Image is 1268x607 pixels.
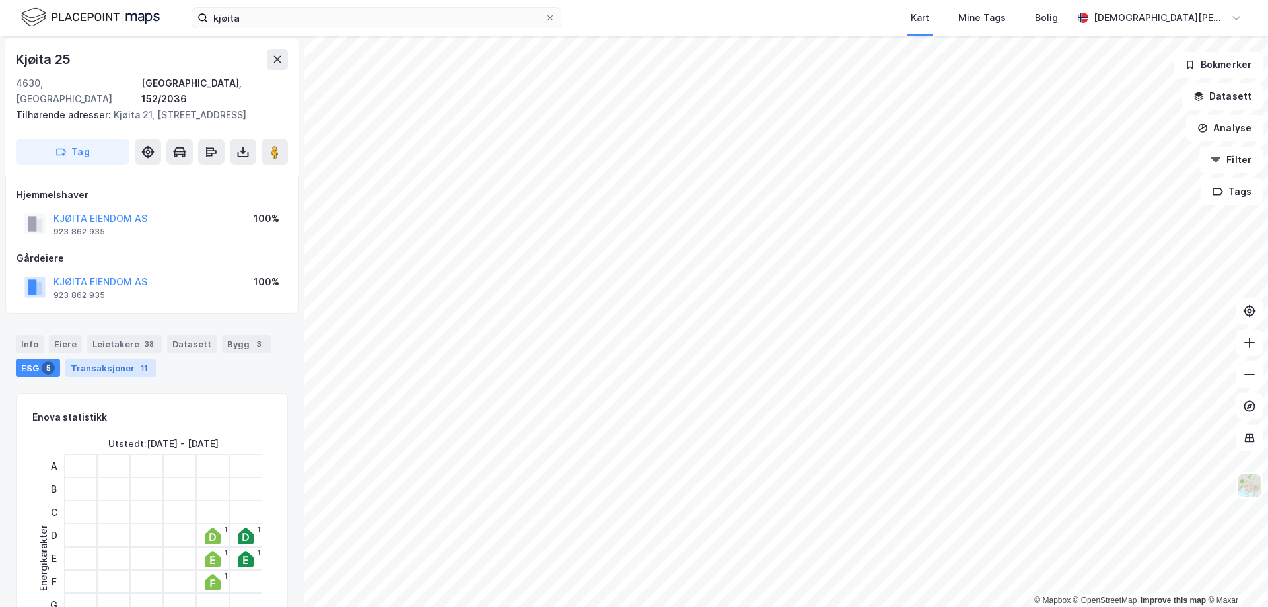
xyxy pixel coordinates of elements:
div: 4630, [GEOGRAPHIC_DATA] [16,75,141,107]
div: Bolig [1035,10,1058,26]
div: F [46,570,62,593]
img: logo.f888ab2527a4732fd821a326f86c7f29.svg [21,6,160,29]
a: Improve this map [1141,596,1206,605]
button: Analyse [1186,115,1263,141]
button: Filter [1199,147,1263,173]
div: Enova statistikk [32,410,107,425]
input: Søk på adresse, matrikkel, gårdeiere, leietakere eller personer [208,8,545,28]
div: 5 [42,361,55,375]
div: 1 [257,526,260,534]
a: OpenStreetMap [1073,596,1137,605]
div: 11 [137,361,151,375]
div: Utstedt : [DATE] - [DATE] [108,436,219,452]
div: Kjøita 25 [16,49,73,70]
div: 100% [254,274,279,290]
div: B [46,478,62,501]
button: Datasett [1182,83,1263,110]
div: [GEOGRAPHIC_DATA], 152/2036 [141,75,288,107]
div: 100% [254,211,279,227]
div: Info [16,335,44,353]
div: 923 862 935 [53,227,105,237]
img: Z [1237,473,1262,498]
a: Mapbox [1034,596,1071,605]
div: Mine Tags [958,10,1006,26]
div: 1 [224,526,227,534]
div: Leietakere [87,335,162,353]
div: 38 [142,338,157,351]
div: D [46,524,62,547]
div: 923 862 935 [53,290,105,301]
span: Tilhørende adresser: [16,109,114,120]
div: ESG [16,359,60,377]
div: 1 [224,572,227,580]
div: Bygg [222,335,271,353]
div: Datasett [167,335,217,353]
div: Gårdeiere [17,250,287,266]
iframe: Chat Widget [1202,544,1268,607]
div: Kjøita 21, [STREET_ADDRESS] [16,107,277,123]
div: Energikarakter [36,525,52,591]
div: A [46,454,62,478]
div: E [46,547,62,570]
button: Tags [1201,178,1263,205]
div: Hjemmelshaver [17,187,287,203]
div: 1 [257,549,260,557]
div: Kart [911,10,929,26]
div: [DEMOGRAPHIC_DATA][PERSON_NAME] [1094,10,1226,26]
button: Tag [16,139,129,165]
div: Transaksjoner [65,359,156,377]
div: 1 [224,549,227,557]
button: Bokmerker [1174,52,1263,78]
div: 3 [252,338,265,351]
div: Eiere [49,335,82,353]
div: C [46,501,62,524]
